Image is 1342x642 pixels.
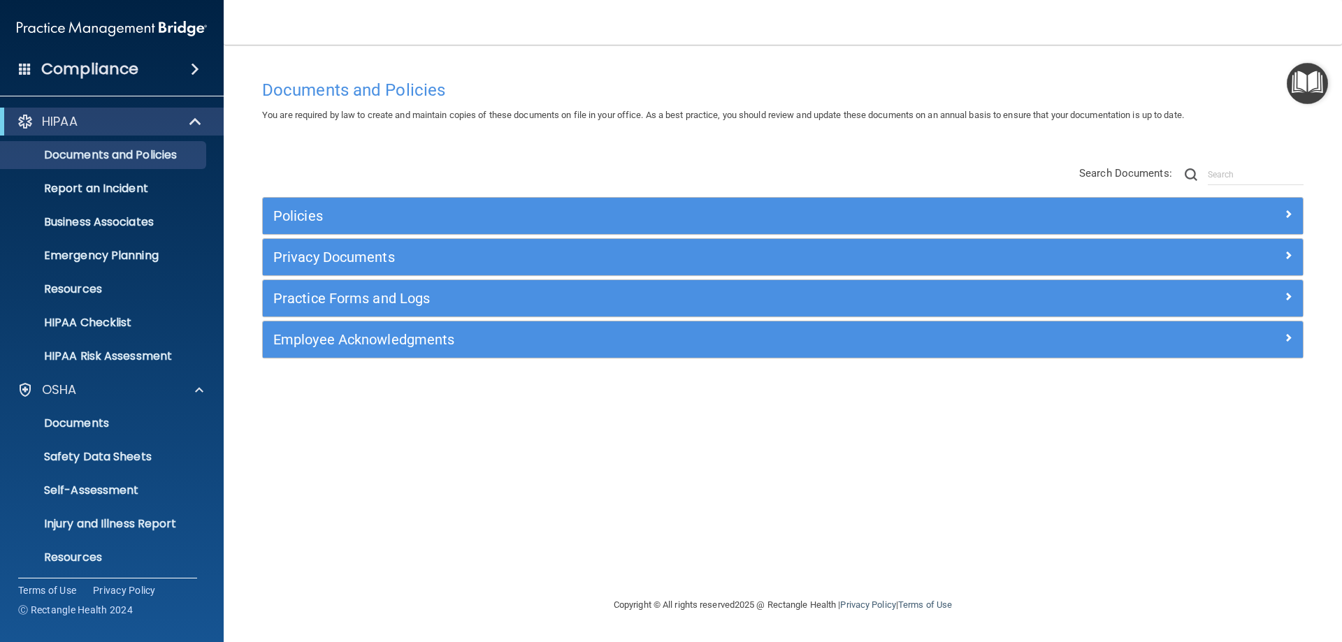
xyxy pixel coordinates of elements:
[273,332,1032,347] h5: Employee Acknowledgments
[9,215,200,229] p: Business Associates
[42,113,78,130] p: HIPAA
[17,381,203,398] a: OSHA
[1100,543,1325,599] iframe: Drift Widget Chat Controller
[273,291,1032,306] h5: Practice Forms and Logs
[1079,167,1172,180] span: Search Documents:
[262,81,1304,99] h4: Documents and Policies
[9,517,200,531] p: Injury and Illness Report
[41,59,138,79] h4: Compliance
[273,249,1032,265] h5: Privacy Documents
[273,328,1292,351] a: Employee Acknowledgments
[17,113,203,130] a: HIPAA
[273,287,1292,309] a: Practice Forms and Logs
[9,550,200,564] p: Resources
[9,349,200,363] p: HIPAA Risk Assessment
[18,583,76,597] a: Terms of Use
[262,110,1184,120] span: You are required by law to create and maintain copies of these documents on file in your office. ...
[273,208,1032,224] h5: Policies
[273,246,1292,268] a: Privacy Documents
[9,483,200,497] p: Self-Assessment
[1208,164,1304,185] input: Search
[9,282,200,296] p: Resources
[9,316,200,330] p: HIPAA Checklist
[1287,63,1328,104] button: Open Resource Center
[18,603,133,617] span: Ⓒ Rectangle Health 2024
[9,182,200,196] p: Report an Incident
[1185,168,1197,181] img: ic-search.3b580494.png
[42,381,77,398] p: OSHA
[17,15,207,43] img: PMB logo
[9,148,200,162] p: Documents and Policies
[528,583,1038,627] div: Copyright © All rights reserved 2025 @ Rectangle Health | |
[9,416,200,430] p: Documents
[9,249,200,263] p: Emergency Planning
[840,599,895,610] a: Privacy Policy
[9,450,200,464] p: Safety Data Sheets
[898,599,952,610] a: Terms of Use
[93,583,156,597] a: Privacy Policy
[273,205,1292,227] a: Policies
